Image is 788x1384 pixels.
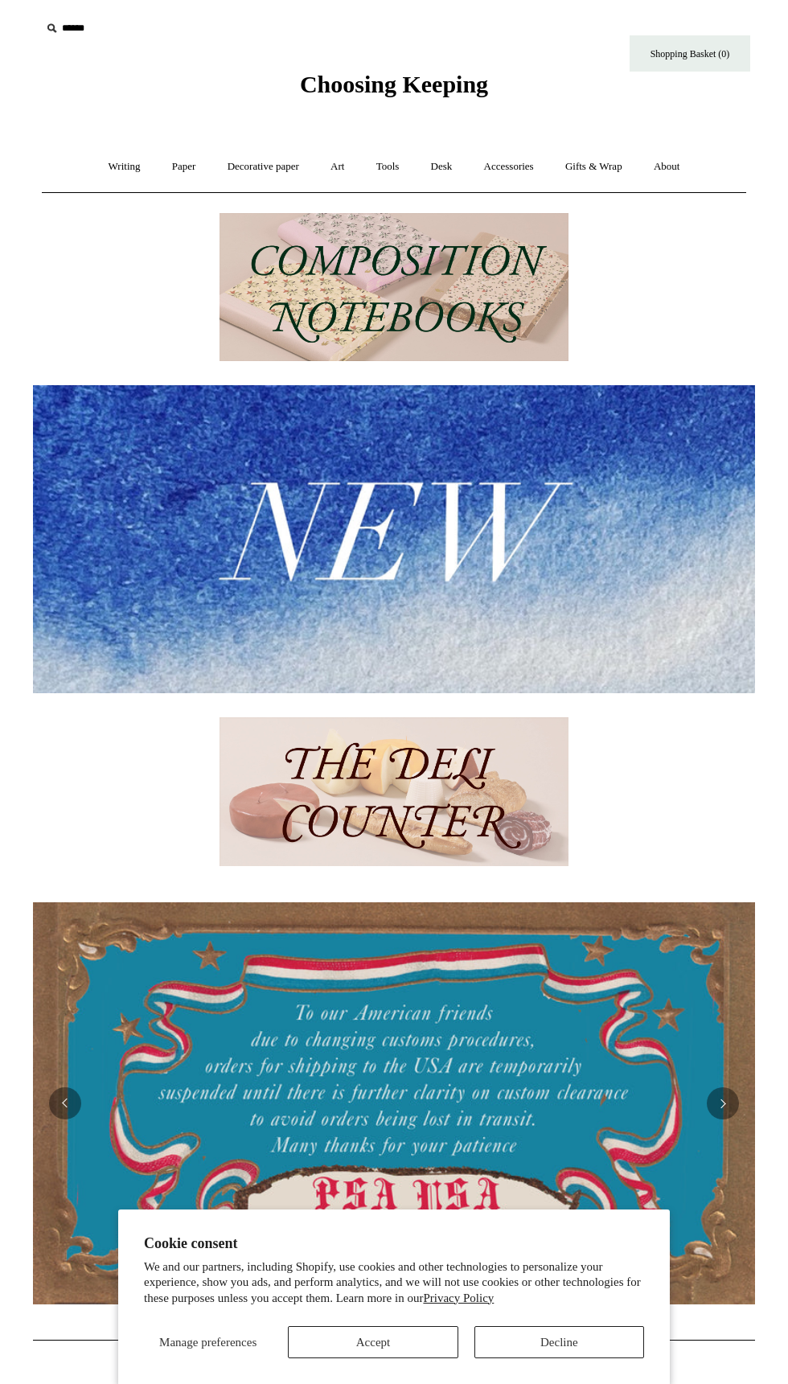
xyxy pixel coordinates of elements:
img: 202302 Composition ledgers.jpg__PID:69722ee6-fa44-49dd-a067-31375e5d54ec [220,213,568,362]
h2: Cookie consent [144,1235,644,1252]
button: Manage preferences [144,1326,272,1358]
span: Choosing Keeping [300,71,488,97]
button: Decline [474,1326,644,1358]
a: Writing [94,146,155,188]
img: New.jpg__PID:f73bdf93-380a-4a35-bcfe-7823039498e1 [33,385,755,692]
a: Shopping Basket (0) [630,35,750,72]
a: About [639,146,695,188]
button: Next [707,1087,739,1119]
img: USA PSA .jpg__PID:33428022-6587-48b7-8b57-d7eefc91f15a [33,902,755,1304]
a: Choosing Keeping [300,84,488,95]
a: Privacy Policy [423,1292,494,1304]
button: Previous [49,1087,81,1119]
img: The Deli Counter [220,717,568,866]
a: Tools [362,146,414,188]
a: Paper [158,146,211,188]
a: Art [316,146,359,188]
a: Desk [417,146,467,188]
a: Gifts & Wrap [551,146,637,188]
a: Decorative paper [213,146,314,188]
button: Accept [288,1326,458,1358]
p: We and our partners, including Shopify, use cookies and other technologies to personalize your ex... [144,1259,644,1307]
span: Manage preferences [159,1336,257,1349]
a: Accessories [470,146,548,188]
